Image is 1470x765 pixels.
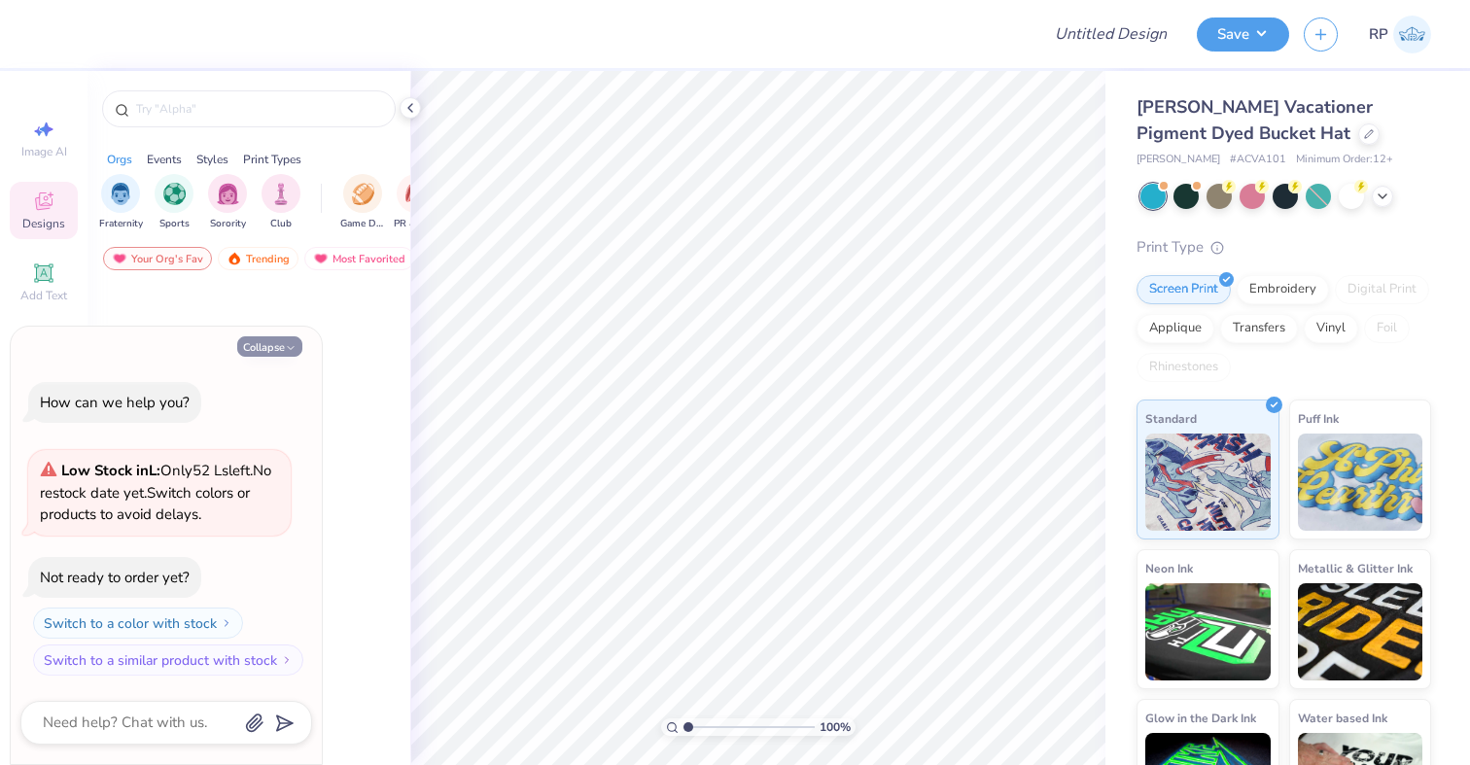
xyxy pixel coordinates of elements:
img: Club Image [270,183,292,205]
strong: Low Stock in L : [61,461,160,480]
div: Embroidery [1237,275,1329,304]
button: Switch to a color with stock [33,608,243,639]
button: filter button [99,174,143,231]
img: Standard [1145,434,1271,531]
div: filter for Sorority [208,174,247,231]
span: [PERSON_NAME] [1137,152,1220,168]
div: Print Types [243,151,301,168]
span: Fraternity [99,217,143,231]
span: RP [1369,23,1388,46]
div: Digital Print [1335,275,1429,304]
span: [PERSON_NAME] Vacationer Pigment Dyed Bucket Hat [1137,95,1373,145]
span: Sports [159,217,190,231]
span: Designs [22,216,65,231]
div: Your Org's Fav [103,247,212,270]
a: RP [1369,16,1431,53]
div: filter for Fraternity [99,174,143,231]
img: Sorority Image [217,183,239,205]
span: Sorority [210,217,246,231]
button: Collapse [237,336,302,357]
span: Puff Ink [1298,408,1339,429]
span: Water based Ink [1298,708,1387,728]
img: Metallic & Glitter Ink [1298,583,1423,680]
span: Only 52 Ls left. Switch colors or products to avoid delays. [40,461,271,524]
span: PR & General [394,217,438,231]
img: Rahul Panda [1393,16,1431,53]
img: most_fav.gif [112,252,127,265]
span: # ACVA101 [1230,152,1286,168]
img: Switch to a similar product with stock [281,654,293,666]
div: Print Type [1137,236,1431,259]
span: Minimum Order: 12 + [1296,152,1393,168]
button: filter button [340,174,385,231]
input: Untitled Design [1039,15,1182,53]
div: Rhinestones [1137,353,1231,382]
div: Most Favorited [304,247,414,270]
button: filter button [208,174,247,231]
button: filter button [155,174,193,231]
span: No restock date yet. [40,461,271,503]
span: Glow in the Dark Ink [1145,708,1256,728]
div: filter for Club [262,174,300,231]
div: Applique [1137,314,1214,343]
span: Neon Ink [1145,558,1193,578]
button: Save [1197,17,1289,52]
button: filter button [394,174,438,231]
div: Foil [1364,314,1410,343]
img: Game Day Image [352,183,374,205]
div: filter for Game Day [340,174,385,231]
span: 100 % [820,718,851,736]
img: Sports Image [163,183,186,205]
div: Vinyl [1304,314,1358,343]
div: Screen Print [1137,275,1231,304]
div: Not ready to order yet? [40,568,190,587]
span: Game Day [340,217,385,231]
div: Trending [218,247,298,270]
span: Standard [1145,408,1197,429]
div: filter for PR & General [394,174,438,231]
span: Image AI [21,144,67,159]
img: Switch to a color with stock [221,617,232,629]
span: Add Text [20,288,67,303]
button: filter button [262,174,300,231]
div: filter for Sports [155,174,193,231]
img: Puff Ink [1298,434,1423,531]
div: How can we help you? [40,393,190,412]
button: Switch to a similar product with stock [33,644,303,676]
div: Events [147,151,182,168]
span: Club [270,217,292,231]
div: Orgs [107,151,132,168]
div: Styles [196,151,228,168]
input: Try "Alpha" [134,99,383,119]
img: Fraternity Image [110,183,131,205]
div: Transfers [1220,314,1298,343]
span: Metallic & Glitter Ink [1298,558,1413,578]
img: trending.gif [227,252,242,265]
img: most_fav.gif [313,252,329,265]
img: PR & General Image [405,183,428,205]
img: Neon Ink [1145,583,1271,680]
